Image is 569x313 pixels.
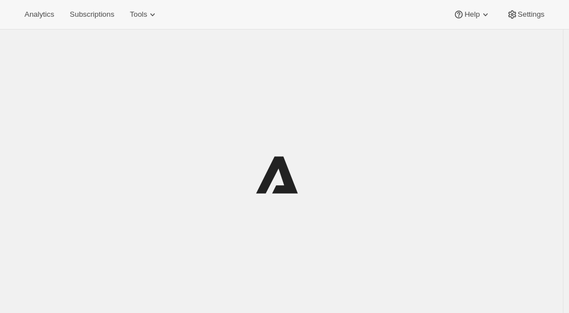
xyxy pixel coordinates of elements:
span: Help [464,10,479,19]
button: Analytics [18,7,61,22]
span: Subscriptions [70,10,114,19]
button: Subscriptions [63,7,121,22]
button: Settings [500,7,551,22]
span: Settings [518,10,545,19]
span: Analytics [24,10,54,19]
span: Tools [130,10,147,19]
button: Tools [123,7,165,22]
button: Help [447,7,497,22]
